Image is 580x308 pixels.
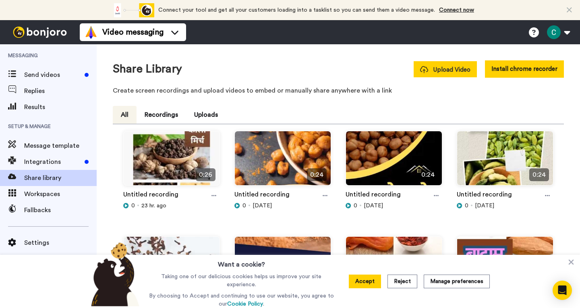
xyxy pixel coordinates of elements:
[10,27,70,38] img: bj-logo-header-white.svg
[457,131,553,192] img: b13bfdb5-34fa-4cc0-a51e-9cc4125ae47b_thumbnail_source_1755580127.jpg
[24,205,97,215] span: Fallbacks
[418,168,438,181] span: 0:24
[124,131,220,192] img: 7ad22104-031f-4f44-b48a-5386f7c4d3d9_thumbnail_source_1755840322.jpg
[234,190,290,202] a: Untitled recording
[420,66,470,74] span: Upload Video
[123,190,178,202] a: Untitled recording
[457,190,512,202] a: Untitled recording
[307,168,327,181] span: 0:24
[102,27,164,38] span: Video messaging
[147,292,336,308] p: By choosing to Accept and continuing to use our website, you agree to our .
[235,131,331,192] img: d58fbf50-c66d-4adf-b546-630fed19a415_thumbnail_source_1755754585.jpg
[465,202,468,210] span: 0
[235,237,331,298] img: d81a0065-9017-4e58-83d5-6a957cc8bdef_thumbnail_source_1755407806.jpg
[137,106,186,124] button: Recordings
[113,86,564,95] p: Create screen recordings and upload videos to embed or manually share anywhere with a link
[218,255,265,269] h3: Want a cookie?
[85,26,97,39] img: vm-color.svg
[158,7,435,13] span: Connect your tool and get all your customers loading into a tasklist so you can send them a video...
[113,63,182,75] h1: Share Library
[186,106,226,124] button: Uploads
[485,60,564,78] button: Install chrome recorder
[529,168,549,181] span: 0:24
[349,275,381,288] button: Accept
[24,238,97,248] span: Settings
[354,202,357,210] span: 0
[242,202,246,210] span: 0
[457,202,553,210] div: [DATE]
[24,86,97,96] span: Replies
[24,141,97,151] span: Message template
[113,106,137,124] button: All
[414,61,477,77] button: Upload Video
[457,237,553,298] img: a30f4256-99d5-4db0-b844-76b93e4e2154_thumbnail_source_1755235901.jpg
[346,202,442,210] div: [DATE]
[346,131,442,192] img: e5e85452-bc3b-474c-9da5-9c2486795f8f_thumbnail_source_1755666636.jpg
[439,7,474,13] a: Connect now
[553,281,572,300] div: Open Intercom Messenger
[147,273,336,289] p: Taking one of our delicious cookies helps us improve your site experience.
[24,189,97,199] span: Workspaces
[110,3,154,17] div: animation
[24,173,97,183] span: Share library
[346,190,401,202] a: Untitled recording
[24,157,81,167] span: Integrations
[424,275,490,288] button: Manage preferences
[131,202,135,210] span: 0
[387,275,417,288] button: Reject
[234,202,331,210] div: [DATE]
[24,102,97,112] span: Results
[196,168,215,181] span: 0:26
[346,237,442,298] img: cadf25fc-faad-4443-a14c-90ae50568ca4_thumbnail_source_1755321770.jpg
[124,237,220,298] img: b785d6fe-5291-4cdf-8dca-00c1bdb32a46_thumbnail_source_1755498311.jpg
[84,242,143,306] img: bear-with-cookie.png
[123,202,220,210] div: 23 hr. ago
[227,301,263,307] a: Cookie Policy
[24,70,81,80] span: Send videos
